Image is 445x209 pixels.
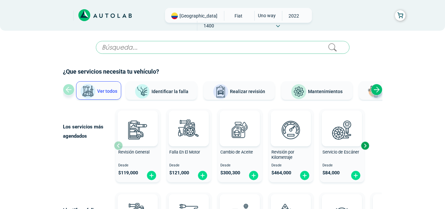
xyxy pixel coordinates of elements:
span: FIAT [227,11,250,21]
span: Revisión General [118,150,150,155]
img: Ver todos [80,84,96,99]
span: Identificar la falla [152,88,188,94]
img: revision_general-v3.svg [123,115,152,144]
input: Búsqueda... [96,41,349,54]
img: fi_plus-circle2.svg [350,170,361,181]
span: Desde [322,163,362,168]
span: Falla En El Motor [169,150,200,155]
button: Cambio de Aceite Desde $300,300 [218,109,262,182]
span: Realizar revisión [230,89,265,94]
button: Identificar la falla [126,81,197,100]
span: Desde [271,163,311,168]
img: revision_por_kilometraje-v3.svg [276,115,305,144]
span: Revisión por Kilometraje [271,150,294,160]
img: AD0BCuuxAAAAAElFTkSuQmCC [281,112,301,132]
span: Desde [169,163,209,168]
span: Servicio de Escáner [322,150,359,155]
img: Realizar revisión [213,84,229,100]
button: Revisión por Kilometraje Desde $464,000 [269,109,313,182]
img: Flag of COLOMBIA [171,13,178,19]
img: fi_plus-circle2.svg [146,170,157,181]
img: fi_plus-circle2.svg [197,170,208,181]
img: AD0BCuuxAAAAAElFTkSuQmCC [128,112,148,132]
h2: ¿Que servicios necesita tu vehículo? [63,67,382,76]
span: Ver todos [97,88,117,94]
img: AD0BCuuxAAAAAElFTkSuQmCC [179,112,199,132]
span: Mantenimientos [308,89,343,94]
span: $ 121,000 [169,170,189,176]
img: escaner-v3.svg [327,115,356,144]
img: fi_plus-circle2.svg [248,170,259,181]
img: cambio_de_aceite-v3.svg [225,115,254,144]
img: diagnostic_engine-v3.svg [174,115,203,144]
button: Mantenimientos [281,81,352,100]
span: $ 300,300 [220,170,240,176]
span: [GEOGRAPHIC_DATA] [180,13,217,19]
span: UNO WAY [255,11,278,20]
span: Cambio de Aceite [220,150,253,155]
p: Los servicios más agendados [63,122,114,141]
img: Mantenimientos [291,84,307,100]
span: $ 119,000 [118,170,138,176]
span: 1400 [197,21,221,31]
span: Desde [118,163,157,168]
button: Revisión General Desde $119,000 [116,109,160,182]
div: Next slide [360,141,370,151]
span: $ 84,000 [322,170,340,176]
span: 2022 [282,11,306,21]
span: Desde [220,163,260,168]
img: Latonería y Pintura [366,84,382,100]
img: AD0BCuuxAAAAAElFTkSuQmCC [332,112,352,132]
div: Next slide [371,84,382,95]
button: Falla En El Motor Desde $121,000 [167,109,211,182]
img: AD0BCuuxAAAAAElFTkSuQmCC [230,112,250,132]
img: Identificar la falla [134,84,150,99]
button: Ver todos [76,81,121,100]
span: $ 464,000 [271,170,291,176]
button: Realizar revisión [204,81,275,100]
img: fi_plus-circle2.svg [299,170,310,181]
button: Servicio de Escáner Desde $84,000 [320,109,364,182]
